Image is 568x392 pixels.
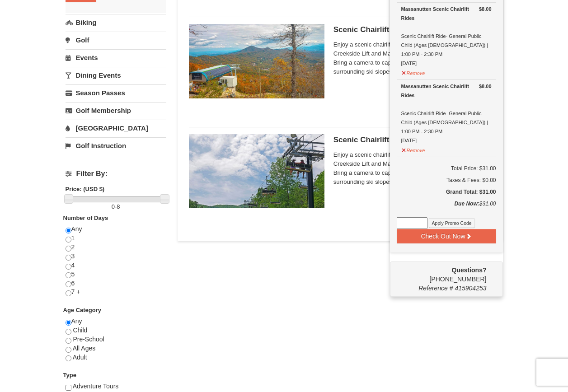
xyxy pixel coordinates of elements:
[333,150,492,187] span: Enjoy a scenic chairlift ride up Massanutten’s signature Creekside Lift and Massanutten's NEW Pea...
[189,134,324,208] img: 24896431-9-664d1467.jpg
[455,285,486,292] span: 415904253
[418,285,453,292] span: Reference #
[66,317,166,371] div: Any
[66,32,166,48] a: Golf
[73,345,96,352] span: All Ages
[401,82,492,100] div: Massanutten Scenic Chairlift Rides
[397,176,496,185] div: Taxes & Fees: $0.00
[397,229,496,243] button: Check Out Now
[66,225,166,306] div: Any 1 2 3 4 5 6 7 +
[401,144,426,155] button: Remove
[401,66,426,78] button: Remove
[66,102,166,119] a: Golf Membership
[66,186,105,192] strong: Price: (USD $)
[333,135,492,145] h5: Scenic Chairlift Ride | 1:00 PM - 2:30 PM
[63,307,102,313] strong: Age Category
[189,24,324,98] img: 24896431-13-a88f1aaf.jpg
[401,5,492,23] div: Massanutten Scenic Chairlift Rides
[401,82,492,145] div: Scenic Chairlift Ride- General Public Child (Ages [DEMOGRAPHIC_DATA]) | 1:00 PM - 2:30 PM [DATE]
[63,372,76,378] strong: Type
[73,354,87,361] span: Adult
[397,164,496,173] h6: Total Price: $31.00
[429,218,475,228] button: Apply Promo Code
[401,5,492,68] div: Scenic Chairlift Ride- General Public Child (Ages [DEMOGRAPHIC_DATA]) | 1:00 PM - 2:30 PM [DATE]
[66,49,166,66] a: Events
[66,84,166,101] a: Season Passes
[333,40,492,76] span: Enjoy a scenic chairlift ride up Massanutten’s signature Creekside Lift and Massanutten's NEW Pea...
[454,201,479,207] strong: Due Now:
[66,67,166,84] a: Dining Events
[112,203,115,210] span: 0
[66,202,166,211] label: -
[397,266,487,283] span: [PHONE_NUMBER]
[397,199,496,217] div: $31.00
[73,383,119,390] span: Adventure Tours
[479,82,492,91] strong: $8.00
[333,25,492,34] h5: Scenic Chairlift Ride | 11:30 AM - 1:00 PM
[479,5,492,14] strong: $8.00
[66,137,166,154] a: Golf Instruction
[66,14,166,31] a: Biking
[397,187,496,196] h5: Grand Total: $31.00
[117,203,120,210] span: 8
[63,215,108,221] strong: Number of Days
[451,266,486,274] strong: Questions?
[66,170,166,178] h4: Filter By:
[73,327,87,334] span: Child
[73,336,104,343] span: Pre-School
[66,120,166,136] a: [GEOGRAPHIC_DATA]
